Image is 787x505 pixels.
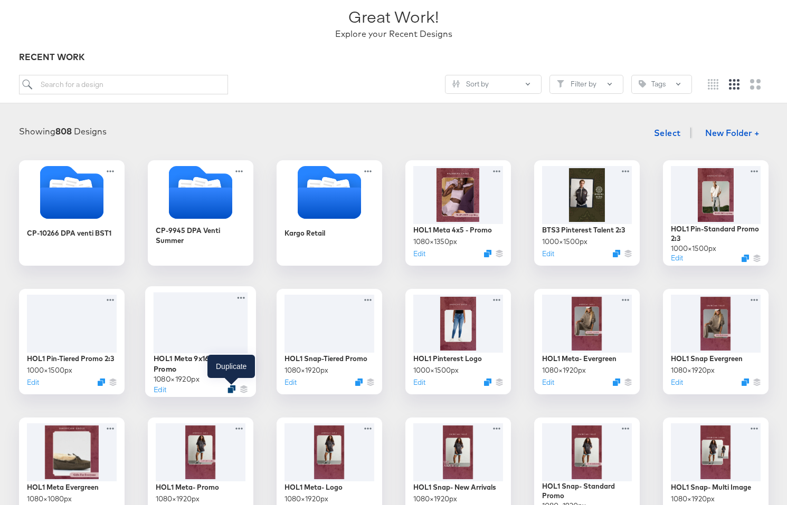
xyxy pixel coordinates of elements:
[27,228,111,238] div: CP-10266 DPA venti BST1
[613,378,620,386] svg: Duplicate
[19,160,125,266] div: CP-10266 DPA venti BST1
[708,79,718,90] svg: Small grid
[542,377,554,387] button: Edit
[19,75,228,94] input: Search for a design
[156,494,200,504] div: 1080 × 1920 px
[542,225,625,235] div: BTS3 Pinterest Talent 2:3
[156,482,219,492] div: HOL1 Meta- Promo
[98,378,105,386] svg: Duplicate
[148,160,253,266] div: CP-9945 DPA Venti Summer
[335,28,452,40] div: Explore your Recent Designs
[671,377,683,387] button: Edit
[729,79,739,90] svg: Medium grid
[27,482,99,492] div: HOL1 Meta Evergreen
[153,353,248,374] div: HOL1 Meta 9x16 Tiered Promo
[285,354,367,364] div: HOL1 Snap-Tiered Promo
[19,125,107,138] div: Showing Designs
[285,377,297,387] button: Edit
[613,250,620,257] svg: Duplicate
[750,79,761,90] svg: Large grid
[55,126,72,137] strong: 808
[413,377,425,387] button: Edit
[413,249,425,259] button: Edit
[631,75,692,94] button: TagTags
[355,378,363,386] svg: Duplicate
[542,481,632,501] div: HOL1 Snap- Standard Promo
[153,384,166,394] button: Edit
[27,354,114,364] div: HOL1 Pin-Tiered Promo 2:3
[19,51,769,63] div: RECENT WORK
[484,250,491,257] svg: Duplicate
[148,166,253,219] svg: Folder
[484,378,491,386] svg: Duplicate
[696,124,769,144] button: New Folder +
[671,253,683,263] button: Edit
[27,494,72,504] div: 1080 × 1080 px
[413,225,492,235] div: HOL1 Meta 4x5 - Promo
[671,482,751,492] div: HOL1 Snap- Multi Image
[534,289,640,394] div: HOL1 Meta- Evergreen1080×1920pxEditDuplicate
[639,80,646,88] svg: Tag
[413,482,496,492] div: HOL1 Snap- New Arrivals
[19,166,125,219] svg: Folder
[227,385,235,393] svg: Duplicate
[549,75,623,94] button: FilterFilter by
[277,289,382,394] div: HOL1 Snap-Tiered Promo1080×1920pxEditDuplicate
[156,226,245,245] div: CP-9945 DPA Venti Summer
[650,122,685,143] button: Select
[671,365,715,375] div: 1080 × 1920 px
[285,494,328,504] div: 1080 × 1920 px
[671,224,761,244] div: HOL1 Pin-Standard Promo 2:3
[405,160,511,266] div: HOL1 Meta 4x5 - Promo1080×1350pxEditDuplicate
[452,80,460,88] svg: Sliders
[145,286,256,397] div: HOL1 Meta 9x16 Tiered Promo1080×1920pxEditDuplicate
[534,160,640,266] div: BTS3 Pinterest Talent 2:31000×1500pxEditDuplicate
[277,160,382,266] div: Kargo Retail
[413,237,457,247] div: 1080 × 1350 px
[654,125,681,140] span: Select
[405,289,511,394] div: HOL1 Pinterest Logo1000×1500pxEditDuplicate
[27,377,39,387] button: Edit
[285,365,328,375] div: 1080 × 1920 px
[542,354,617,364] div: HOL1 Meta- Evergreen
[413,494,457,504] div: 1080 × 1920 px
[27,365,72,375] div: 1000 × 1500 px
[542,249,554,259] button: Edit
[153,374,199,384] div: 1080 × 1920 px
[413,365,459,375] div: 1000 × 1500 px
[557,80,564,88] svg: Filter
[413,354,482,364] div: HOL1 Pinterest Logo
[348,5,439,28] div: Great Work!
[285,228,325,238] div: Kargo Retail
[445,75,542,94] button: SlidersSort by
[542,365,586,375] div: 1080 × 1920 px
[671,494,715,504] div: 1080 × 1920 px
[663,289,769,394] div: HOL1 Snap Evergreen1080×1920pxEditDuplicate
[742,378,749,386] svg: Duplicate
[663,160,769,266] div: HOL1 Pin-Standard Promo 2:31000×1500pxEditDuplicate
[277,166,382,219] svg: Folder
[19,289,125,394] div: HOL1 Pin-Tiered Promo 2:31000×1500pxEditDuplicate
[285,482,343,492] div: HOL1 Meta- Logo
[671,354,743,364] div: HOL1 Snap Evergreen
[742,255,749,262] svg: Duplicate
[671,244,716,254] div: 1000 × 1500 px
[542,237,587,247] div: 1000 × 1500 px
